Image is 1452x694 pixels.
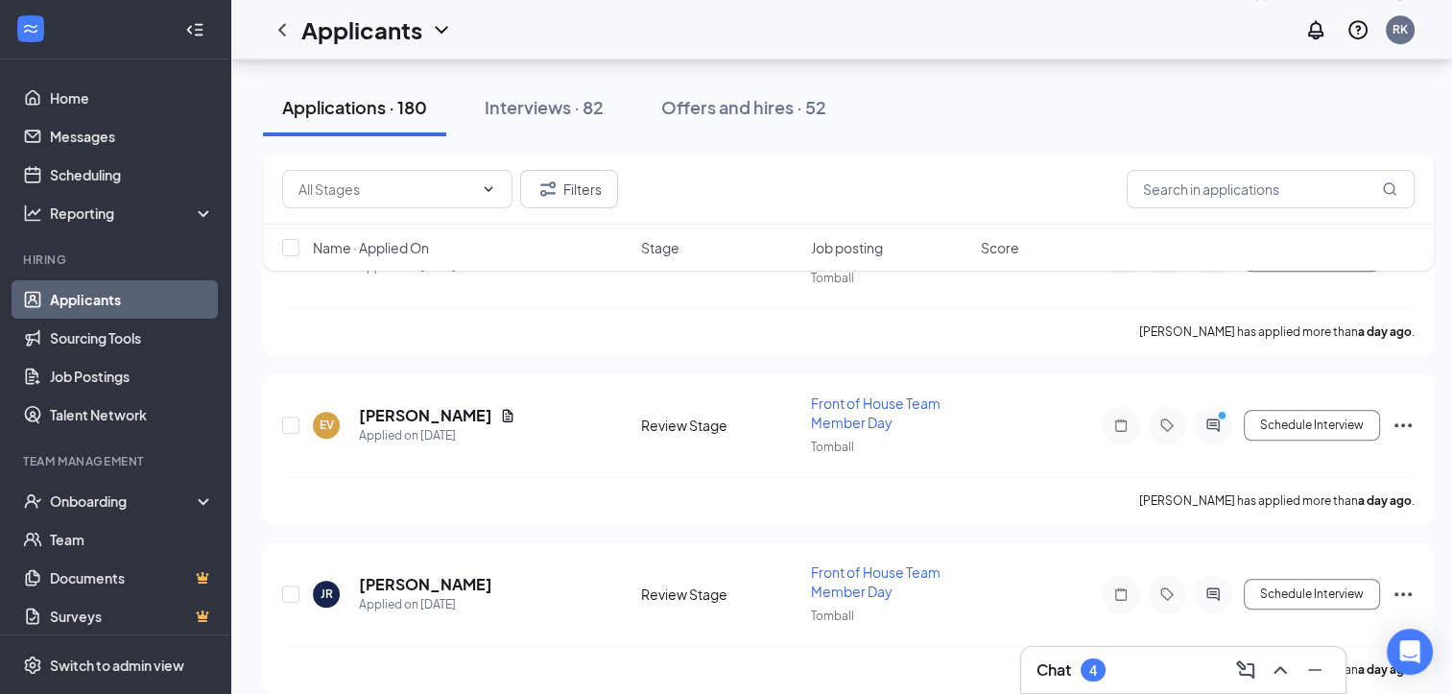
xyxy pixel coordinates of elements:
[1387,629,1433,675] div: Open Intercom Messenger
[1244,410,1380,441] button: Schedule Interview
[811,563,940,600] span: Front of House Team Member Day
[298,179,473,200] input: All Stages
[1036,659,1071,681] h3: Chat
[1244,579,1380,610] button: Schedule Interview
[301,13,422,46] h1: Applicants
[1109,586,1132,602] svg: Note
[641,416,799,435] div: Review Stage
[1155,418,1178,433] svg: Tag
[1304,18,1327,41] svg: Notifications
[23,251,210,268] div: Hiring
[1299,655,1330,685] button: Minimize
[430,18,453,41] svg: ChevronDown
[1392,583,1415,606] svg: Ellipses
[1303,658,1326,682] svg: Minimize
[1265,655,1296,685] button: ChevronUp
[661,95,826,119] div: Offers and hires · 52
[50,597,214,635] a: SurveysCrown
[485,95,604,119] div: Interviews · 82
[313,238,429,257] span: Name · Applied On
[1234,658,1257,682] svg: ComposeMessage
[1358,324,1412,339] b: a day ago
[811,609,854,623] span: Tomball
[1392,414,1415,437] svg: Ellipses
[1230,655,1261,685] button: ComposeMessage
[1213,410,1236,425] svg: PrimaryDot
[359,595,492,614] div: Applied on [DATE]
[811,238,883,257] span: Job posting
[1155,586,1178,602] svg: Tag
[811,440,854,454] span: Tomball
[1358,493,1412,508] b: a day ago
[321,586,333,602] div: JR
[50,203,215,223] div: Reporting
[481,181,496,197] svg: ChevronDown
[1202,586,1225,602] svg: ActiveChat
[981,238,1019,257] span: Score
[185,20,204,39] svg: Collapse
[1127,170,1415,208] input: Search in applications
[320,417,334,433] div: EV
[1139,323,1415,340] p: [PERSON_NAME] has applied more than .
[21,19,40,38] svg: WorkstreamLogo
[50,280,214,319] a: Applicants
[50,491,198,511] div: Onboarding
[500,408,515,423] svg: Document
[1109,418,1132,433] svg: Note
[23,491,42,511] svg: UserCheck
[1346,18,1369,41] svg: QuestionInfo
[50,520,214,559] a: Team
[1358,662,1412,677] b: a day ago
[641,238,679,257] span: Stage
[50,395,214,434] a: Talent Network
[359,426,515,445] div: Applied on [DATE]
[50,117,214,156] a: Messages
[536,178,559,201] svg: Filter
[359,405,492,426] h5: [PERSON_NAME]
[282,95,427,119] div: Applications · 180
[50,656,184,675] div: Switch to admin view
[1269,658,1292,682] svg: ChevronUp
[23,453,210,469] div: Team Management
[1139,492,1415,509] p: [PERSON_NAME] has applied more than .
[50,357,214,395] a: Job Postings
[50,156,214,194] a: Scheduling
[1089,662,1097,679] div: 4
[50,559,214,597] a: DocumentsCrown
[520,170,618,208] button: Filter Filters
[359,574,492,595] h5: [PERSON_NAME]
[23,656,42,675] svg: Settings
[50,79,214,117] a: Home
[50,319,214,357] a: Sourcing Tools
[1382,181,1397,197] svg: MagnifyingGlass
[271,18,294,41] svg: ChevronLeft
[23,203,42,223] svg: Analysis
[811,395,940,431] span: Front of House Team Member Day
[1392,21,1408,37] div: RK
[641,585,799,604] div: Review Stage
[1202,418,1225,433] svg: ActiveChat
